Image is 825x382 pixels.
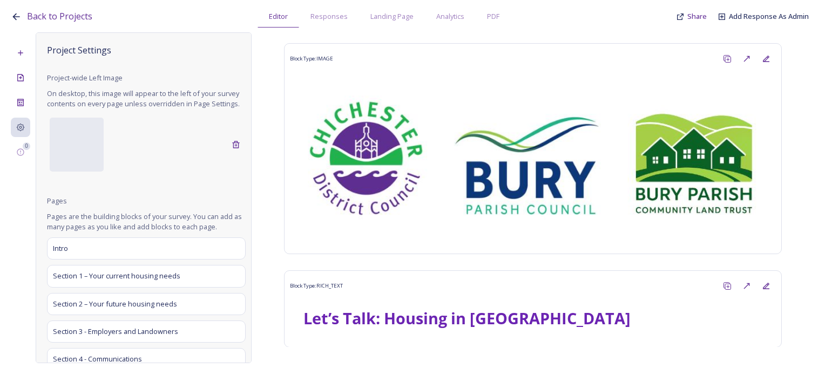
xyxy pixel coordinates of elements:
span: Landing Page [370,11,414,22]
a: Add Response As Admin [729,11,809,22]
span: Responses [310,11,348,22]
span: Pages are the building blocks of your survey. You can add as many pages as you like and add block... [47,212,246,232]
span: Intro [53,243,68,254]
span: Section 4 - Communications [53,354,142,364]
span: Back to Projects [27,10,92,22]
span: Editor [269,11,288,22]
span: Block Type: RICH_TEXT [290,282,343,290]
span: Analytics [436,11,464,22]
span: Project-wide Left Image [47,73,123,83]
span: Block Type: IMAGE [290,55,333,63]
span: Project Settings [47,44,246,57]
a: Back to Projects [27,10,92,23]
span: Section 1 – Your current housing needs [53,271,180,281]
span: Section 3 - Employers and Landowners [53,326,178,337]
span: Pages [47,196,67,206]
span: PDF [487,11,499,22]
div: 0 [23,142,30,150]
span: Add Response As Admin [729,11,809,21]
span: Section 2 – Your future housing needs [53,299,177,309]
span: Share [687,11,707,21]
strong: Let’s Talk: Housing in [GEOGRAPHIC_DATA] [303,308,631,329]
span: On desktop, this image will appear to the left of your survey contents on every page unless overr... [47,88,246,109]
